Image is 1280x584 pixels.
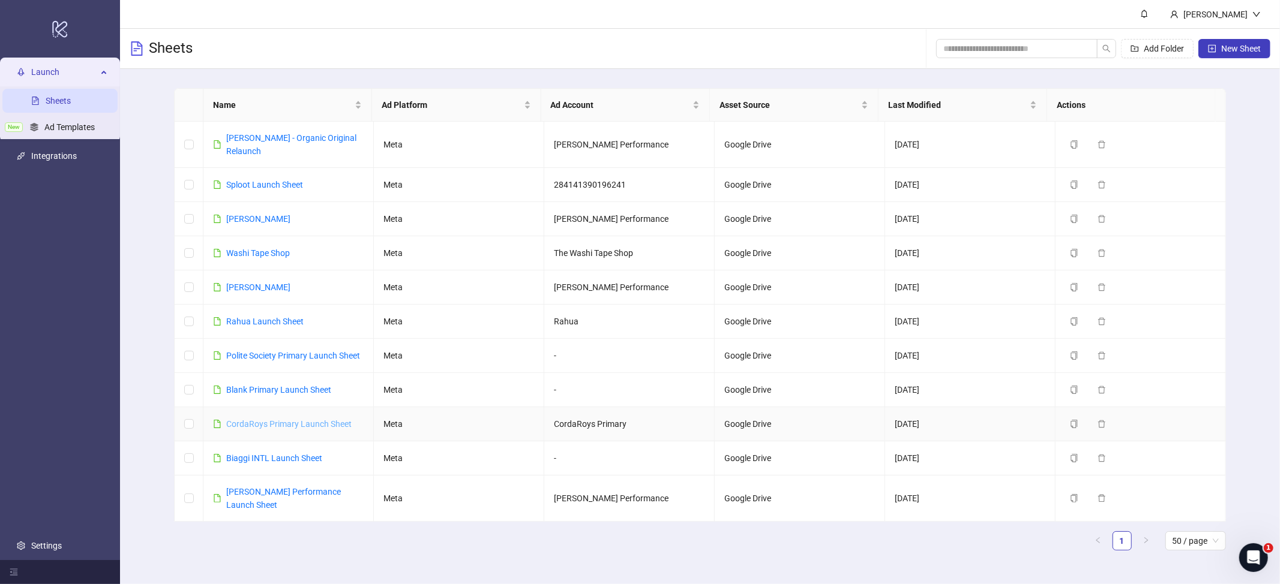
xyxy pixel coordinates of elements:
td: [DATE] [885,168,1056,202]
span: 50 / page [1173,532,1219,550]
span: copy [1070,283,1078,291]
td: CordaRoys Primary [544,407,715,441]
span: file [213,386,221,394]
td: The Washi Tape Shop [544,236,715,270]
button: New Sheet [1198,39,1270,58]
td: Meta [374,122,544,168]
span: rocket [17,68,25,76]
span: file [213,420,221,428]
a: [PERSON_NAME] - Organic Original Relaunch [226,133,356,156]
span: file [213,494,221,502]
span: file [213,283,221,291]
span: delete [1098,351,1106,360]
li: Next Page [1137,531,1156,550]
button: left [1089,531,1108,550]
h3: Sheets [149,39,193,58]
span: bell [1140,10,1149,18]
th: Ad Platform [372,89,541,122]
span: copy [1070,420,1078,428]
a: Blank Primary Launch Sheet [226,385,331,395]
span: copy [1070,494,1078,502]
span: Ad Account [551,98,690,112]
span: file [213,215,221,223]
span: copy [1070,454,1078,462]
td: Rahua [544,305,715,339]
td: Meta [374,270,544,305]
td: Meta [374,475,544,522]
td: [PERSON_NAME] Performance [544,270,715,305]
a: Polite Society Primary Launch Sheet [226,351,360,360]
a: Washi Tape Shop [226,248,290,258]
a: 1 [1113,532,1131,550]
li: Previous Page [1089,531,1108,550]
span: delete [1098,215,1106,223]
span: Add Folder [1144,44,1184,53]
span: file [213,454,221,462]
iframe: Intercom live chat [1239,543,1268,572]
span: delete [1098,494,1106,502]
span: copy [1070,180,1078,189]
a: Settings [31,541,62,550]
td: Meta [374,236,544,270]
a: Ad Templates [44,122,95,132]
a: Integrations [31,151,77,161]
span: file [213,351,221,360]
td: [DATE] [885,270,1056,305]
span: Ad Platform [382,98,521,112]
span: folder-add [1131,44,1139,53]
td: Google Drive [715,122,885,168]
td: Meta [374,407,544,441]
a: Sheets [46,96,71,106]
span: plus-square [1208,44,1216,53]
span: file [213,140,221,149]
td: [DATE] [885,475,1056,522]
a: Sploot Launch Sheet [226,180,303,189]
td: [PERSON_NAME] Performance [544,122,715,168]
td: [PERSON_NAME] Performance [544,475,715,522]
td: Google Drive [715,236,885,270]
th: Actions [1047,89,1216,122]
a: CordaRoys Primary Launch Sheet [226,419,352,429]
td: [DATE] [885,339,1056,373]
span: left [1095,537,1102,544]
td: - [544,339,715,373]
span: Last Modified [888,98,1027,112]
span: down [1252,10,1261,19]
td: Google Drive [715,475,885,522]
span: delete [1098,386,1106,394]
a: Biaggi INTL Launch Sheet [226,453,322,463]
td: Google Drive [715,373,885,407]
button: Add Folder [1121,39,1194,58]
span: 1 [1264,543,1273,553]
td: Meta [374,305,544,339]
span: delete [1098,420,1106,428]
button: right [1137,531,1156,550]
td: Meta [374,373,544,407]
td: Meta [374,202,544,236]
span: file [213,317,221,326]
span: Launch [31,60,97,84]
span: delete [1098,180,1106,189]
span: right [1143,537,1150,544]
span: delete [1098,249,1106,257]
span: copy [1070,351,1078,360]
td: Google Drive [715,202,885,236]
a: [PERSON_NAME] Performance Launch Sheet [226,487,341,510]
td: Google Drive [715,168,885,202]
td: Google Drive [715,407,885,441]
span: user [1170,10,1179,19]
td: 284141390196241 [544,168,715,202]
td: Meta [374,339,544,373]
td: Meta [374,168,544,202]
span: file [213,249,221,257]
td: - [544,373,715,407]
span: copy [1070,317,1078,326]
td: [PERSON_NAME] Performance [544,202,715,236]
span: Asset Source [720,98,859,112]
td: [DATE] [885,373,1056,407]
li: 1 [1113,531,1132,550]
td: Google Drive [715,339,885,373]
span: copy [1070,140,1078,149]
span: delete [1098,283,1106,291]
span: file [213,180,221,189]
